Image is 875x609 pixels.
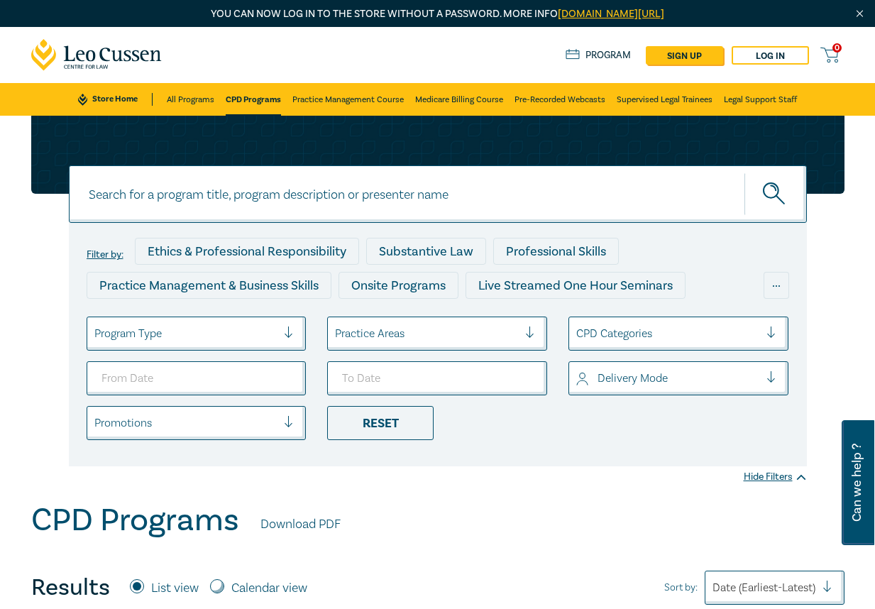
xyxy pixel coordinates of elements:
a: Supervised Legal Trainees [617,83,712,116]
div: Hide Filters [744,470,807,484]
a: sign up [646,46,723,65]
span: 0 [832,43,842,53]
input: select [94,415,97,431]
input: Search for a program title, program description or presenter name [69,165,807,223]
a: Download PDF [260,515,341,534]
p: You can now log in to the store without a password. More info [31,6,844,22]
a: Medicare Billing Course [415,83,503,116]
a: Log in [732,46,809,65]
input: To Date [327,361,547,395]
span: Sort by: [664,580,698,596]
div: Substantive Law [366,238,486,265]
input: select [94,326,97,341]
div: Professional Skills [493,238,619,265]
div: Reset [327,406,434,440]
a: All Programs [167,83,214,116]
input: select [576,326,579,341]
div: Onsite Programs [339,272,458,299]
span: Can we help ? [850,429,864,537]
label: Filter by: [87,249,123,260]
input: Sort by [712,580,715,596]
div: Practice Management & Business Skills [87,272,331,299]
a: Program [566,49,632,62]
label: Calendar view [231,579,307,598]
a: [DOMAIN_NAME][URL] [558,7,664,21]
a: Store Home [78,93,153,106]
img: Close [854,8,866,20]
div: Live Streamed One Hour Seminars [466,272,686,299]
label: List view [151,579,199,598]
div: Ethics & Professional Responsibility [135,238,359,265]
div: Live Streamed Conferences and Intensives [87,306,354,333]
a: Legal Support Staff [724,83,797,116]
div: Live Streamed Practical Workshops [361,306,586,333]
a: Practice Management Course [292,83,404,116]
h4: Results [31,574,110,602]
h1: CPD Programs [31,502,239,539]
a: CPD Programs [226,83,281,116]
input: select [335,326,338,341]
input: From Date [87,361,307,395]
a: Pre-Recorded Webcasts [514,83,605,116]
div: ... [764,272,789,299]
input: select [576,371,579,386]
